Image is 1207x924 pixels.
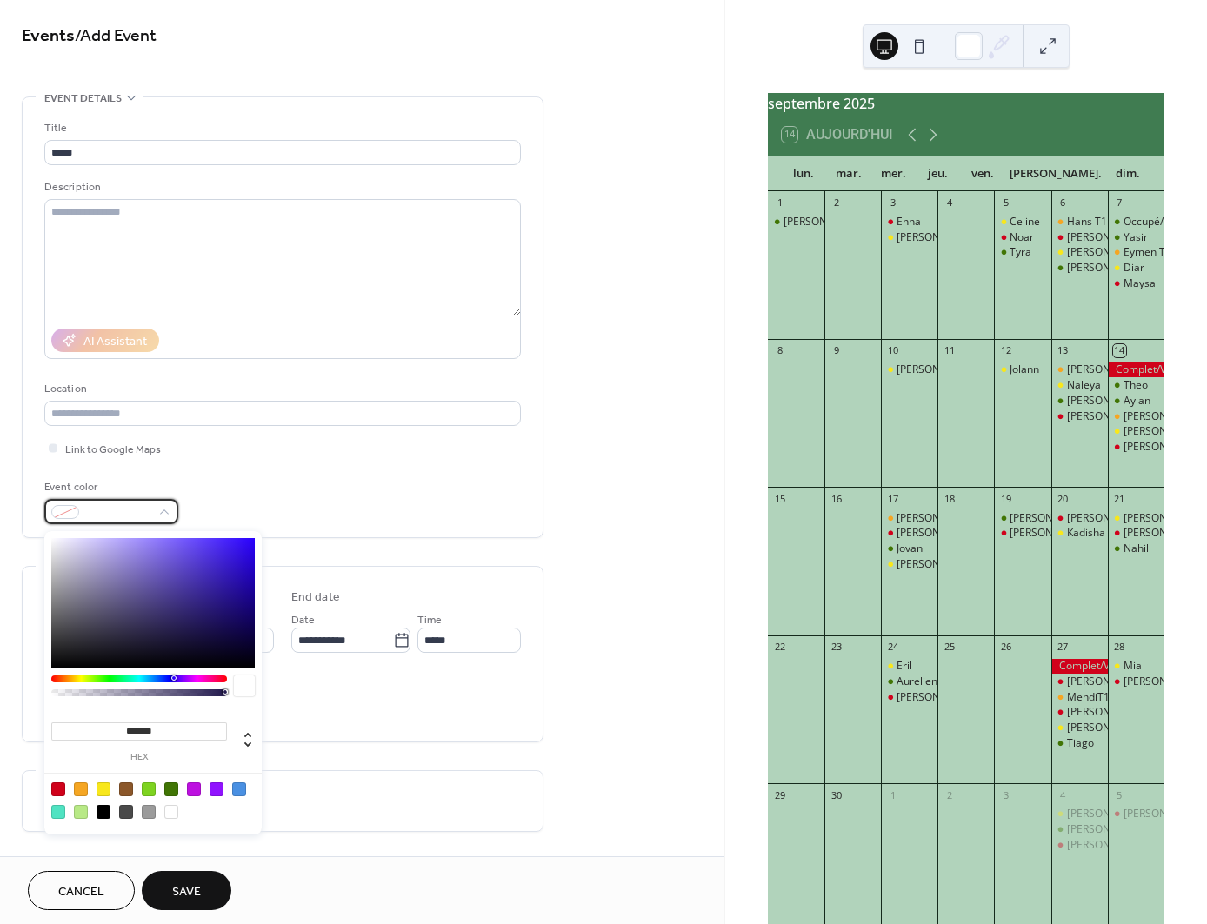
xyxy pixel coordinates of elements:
[994,230,1050,245] div: Noar
[881,659,937,674] div: Eril
[44,119,517,137] div: Title
[881,675,937,689] div: Aurelien
[119,805,133,819] div: #4A4A4A
[1010,526,1091,541] div: [PERSON_NAME]
[1057,788,1070,801] div: 4
[1051,675,1108,689] div: Shala Leana
[44,178,517,196] div: Description
[1067,378,1101,393] div: Naleya
[1113,641,1126,654] div: 28
[1010,511,1091,526] div: [PERSON_NAME]
[1124,276,1156,291] div: Maysa
[1124,245,1171,260] div: Eymen T1
[51,753,227,762] label: hex
[1067,511,1149,526] div: [PERSON_NAME]
[1124,215,1200,229] div: Occupé/Besetzt
[1005,156,1106,191] div: [PERSON_NAME].
[58,883,104,901] span: Cancel
[44,380,517,398] div: Location
[943,492,956,505] div: 18
[1057,641,1070,654] div: 27
[1124,394,1150,409] div: Aylan
[830,196,843,209] div: 2
[1124,378,1148,393] div: Theo
[881,526,937,541] div: Alessio
[1067,409,1149,424] div: [PERSON_NAME]
[1108,245,1164,260] div: Eymen T1
[830,492,843,505] div: 16
[1108,424,1164,439] div: Nicole
[897,659,912,674] div: Eril
[74,805,88,819] div: #B8E986
[1067,822,1149,837] div: [PERSON_NAME]
[897,230,978,245] div: [PERSON_NAME]
[1051,409,1108,424] div: Stefania Maria
[232,782,246,796] div: #4A90E2
[1067,838,1149,853] div: [PERSON_NAME]
[1108,276,1164,291] div: Maysa
[22,19,75,53] a: Events
[1051,690,1108,705] div: MehdiT1
[994,526,1050,541] div: Gabrielle
[773,492,786,505] div: 15
[886,492,899,505] div: 17
[417,611,442,629] span: Time
[881,542,937,556] div: Jovan
[1051,378,1108,393] div: Naleya
[960,156,1004,191] div: ven.
[187,782,201,796] div: #BD10E0
[897,215,921,229] div: Enna
[1067,215,1107,229] div: Hans T1
[1051,736,1108,751] div: Tiago
[999,641,1012,654] div: 26
[897,362,978,377] div: [PERSON_NAME]
[784,215,865,229] div: [PERSON_NAME]
[1057,492,1070,505] div: 20
[1124,807,1205,821] div: [PERSON_NAME]
[1113,492,1126,505] div: 21
[916,156,960,191] div: jeu.
[1010,362,1039,377] div: Jolann
[886,641,899,654] div: 24
[51,782,65,796] div: #D0021B
[881,690,937,705] div: Nathalie
[1124,511,1205,526] div: [PERSON_NAME]
[943,641,956,654] div: 25
[172,883,201,901] span: Save
[1067,362,1164,377] div: [PERSON_NAME] T1
[773,344,786,357] div: 8
[1113,788,1126,801] div: 5
[886,344,899,357] div: 10
[1108,230,1164,245] div: Yasir
[1108,659,1164,674] div: Mia
[830,788,843,801] div: 30
[999,344,1012,357] div: 12
[999,788,1012,801] div: 3
[1057,196,1070,209] div: 6
[97,782,110,796] div: #F8E71C
[1108,215,1164,229] div: Occupé/Besetzt
[881,215,937,229] div: Enna
[881,230,937,245] div: Lucie
[1051,526,1108,541] div: Kadisha
[1108,378,1164,393] div: Theo
[1108,409,1164,424] div: Leonora T1
[943,344,956,357] div: 11
[1108,362,1164,377] div: Complet/Voll
[1067,807,1149,821] div: [PERSON_NAME]
[97,805,110,819] div: #000000
[1124,261,1144,276] div: Diar
[1010,215,1040,229] div: Celine
[142,782,156,796] div: #7ED321
[773,788,786,801] div: 29
[1108,542,1164,556] div: Nahil
[1067,526,1105,541] div: Kadisha
[1124,526,1205,541] div: [PERSON_NAME]
[1051,245,1108,260] div: Enzo Bryan
[28,871,135,910] button: Cancel
[164,782,178,796] div: #417505
[51,805,65,819] div: #50E3C2
[1051,822,1108,837] div: David
[119,782,133,796] div: #8B572A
